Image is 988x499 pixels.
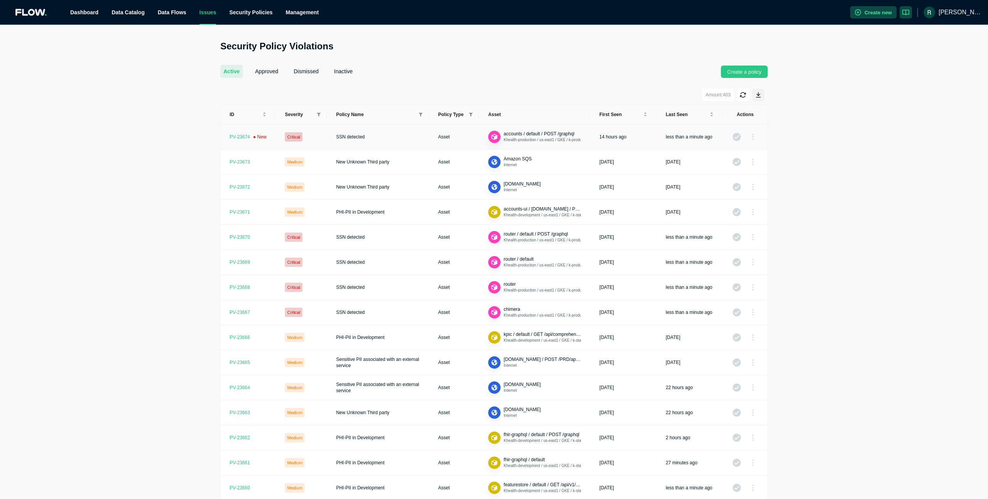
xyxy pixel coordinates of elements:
[220,40,768,52] h2: Security Policy Violations
[230,159,250,165] div: PV- 23673
[285,333,305,342] div: Medium
[230,209,250,215] div: PV- 23671
[336,382,419,393] span: Sensitive PII associated with an external service
[488,306,581,319] div: ApplicationchimeraKhealth-production / us-east1 / GKE / k-production / platform-team
[491,409,499,417] img: Application
[336,310,365,315] span: SSN detected
[336,260,365,265] span: SSN detected
[336,285,365,290] span: SSN detected
[285,483,305,492] div: Medium
[488,482,581,494] div: ApiEndpointfeaturestore / default / GET /api/v1/featuresKhealth-development / us-east1 / GKE / k-...
[599,284,614,290] div: [DATE]
[599,460,614,466] div: [DATE]
[488,457,501,469] button: HttpHost
[491,183,499,191] img: Application
[112,9,145,15] a: Data Catalog
[488,131,581,143] div: ApiEndpointaccounts / default / POST /graphqlKhealth-production / us-east1 / GKE / k-production /...
[504,231,568,237] button: router / default / POST /graphql
[488,256,501,268] button: HttpHost
[285,132,303,142] div: Critical
[230,234,250,240] div: PV- 23670
[666,184,680,190] div: [DATE]
[491,208,499,216] img: ApiEndpoint
[438,285,450,290] span: Asset
[438,159,450,165] span: Asset
[504,332,602,337] span: kpic / default / GET /api/comprehensive-session
[504,381,541,388] button: [DOMAIN_NAME]
[504,231,568,237] span: router / default / POST /graphql
[504,406,541,413] button: [DOMAIN_NAME]
[599,159,614,165] div: [DATE]
[438,360,450,365] span: Asset
[504,163,517,167] span: Internet
[438,260,450,265] span: Asset
[599,359,614,366] div: [DATE]
[488,306,501,319] button: Application
[504,313,617,317] span: Khealth-production / us-east1 / GKE / k-production / platform-team
[491,233,499,241] img: ApiEndpoint
[70,9,98,15] a: Dashboard
[488,457,581,469] div: HttpHostfhir-graphql / defaultKhealth-development / us-east1 / GKE / k-staging / platform-team
[702,89,734,101] button: Amount:403
[599,234,614,240] div: [DATE]
[599,334,614,341] div: [DATE]
[285,408,305,417] div: Medium
[336,134,365,140] span: SSN detected
[230,284,250,290] div: PV- 23668
[491,258,499,266] img: HttpHost
[491,334,499,342] img: ApiEndpoint
[504,156,532,162] button: Amazon SQS
[599,435,614,441] div: [DATE]
[336,111,416,118] span: Policy Name
[504,181,541,187] span: [DOMAIN_NAME]
[491,384,499,392] img: Application
[230,111,261,118] span: ID
[336,485,384,491] span: PHI-PII in Development
[438,209,450,215] span: Asset
[504,457,545,463] button: fhir-graphql / default
[285,207,305,217] div: Medium
[488,206,501,218] button: ApiEndpoint
[666,435,690,441] div: 2 hours ago
[666,284,712,290] div: less than a minute ago
[504,331,581,337] button: kpic / default / GET /api/comprehensive-session
[504,482,581,488] button: featurestore / default / GET /api/v1/features
[488,181,501,193] button: Application
[336,357,419,368] span: Sensitive PII associated with an external service
[491,158,499,166] img: Application
[666,485,712,491] div: less than a minute ago
[285,157,305,167] div: Medium
[285,283,303,292] div: Critical
[504,413,517,418] span: Internet
[504,356,581,362] button: [DOMAIN_NAME] / POST /PRD/api/Epic/REST/*/PatientAccess/External/GetScheduleDaysForProvider2/Sche...
[285,182,305,192] div: Medium
[336,335,384,340] span: PHI-PII in Development
[488,206,581,218] div: ApiEndpointaccounts-ui / [DOMAIN_NAME] / POST /api/*Khealth-development / us-east1 / GKE / k-stag...
[285,433,305,442] div: Medium
[721,66,768,78] button: Create a policy
[666,410,693,416] div: 22 hours ago
[220,65,243,78] button: active
[491,434,499,442] img: ApiEndpoint
[158,9,186,15] span: Data Flows
[504,238,604,242] span: Khealth-production / us-east1 / GKE / k-production / cosmo
[850,6,897,19] button: Create new
[488,131,501,143] button: ApiEndpoint
[504,432,579,437] span: fhir-graphql / default / POST /graphql
[230,485,250,491] div: PV- 23660
[488,432,581,444] div: ApiEndpointfhir-graphql / default / POST /graphqlKhealth-development / us-east1 / GKE / k-staging...
[336,209,384,215] span: PHI-PII in Development
[488,432,501,444] button: ApiEndpoint
[438,335,450,340] span: Asset
[438,184,450,190] span: Asset
[488,231,501,243] button: ApiEndpoint
[599,410,614,416] div: [DATE]
[336,410,389,415] span: New Unknown Third party
[336,184,389,190] span: New Unknown Third party
[599,384,614,391] div: [DATE]
[666,111,708,118] span: Last seen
